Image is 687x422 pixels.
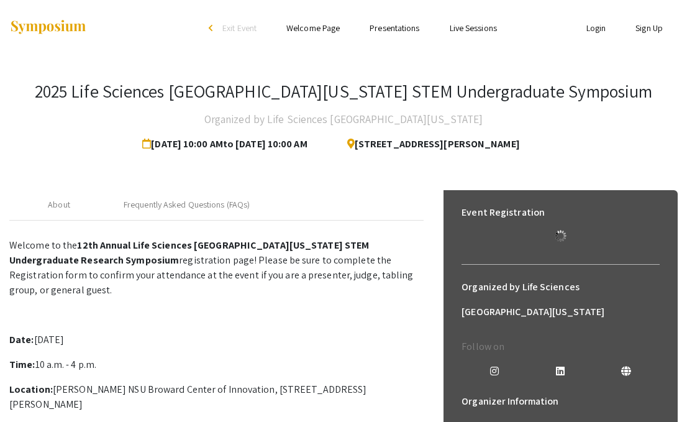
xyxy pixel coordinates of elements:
h6: Organized by Life Sciences [GEOGRAPHIC_DATA][US_STATE] [462,275,660,324]
h6: Organizer Information [462,389,660,414]
strong: Date: [9,333,34,346]
h6: Event Registration [462,200,545,225]
div: arrow_back_ios [209,24,216,32]
p: [DATE] [9,333,424,347]
div: Frequently Asked Questions (FAQs) [124,198,250,211]
strong: 12th Annual Life Sciences [GEOGRAPHIC_DATA][US_STATE] STEM Undergraduate Research Symposium [9,239,369,267]
a: Welcome Page [286,22,340,34]
img: Symposium by ForagerOne [9,19,87,36]
span: [DATE] 10:00 AM to [DATE] 10:00 AM [142,132,312,157]
p: [PERSON_NAME] NSU Broward Center of Innovation, [STREET_ADDRESS][PERSON_NAME] [9,382,424,412]
iframe: Chat [634,366,678,413]
p: Welcome to the registration page! Please be sure to complete the Registration form to confirm you... [9,238,424,298]
span: [STREET_ADDRESS][PERSON_NAME] [337,132,520,157]
img: Loading [550,225,571,247]
p: Follow on [462,339,660,354]
span: Exit Event [222,22,257,34]
h3: 2025 Life Sciences [GEOGRAPHIC_DATA][US_STATE] STEM Undergraduate Symposium [35,81,653,102]
a: Live Sessions [450,22,497,34]
h4: Organized by Life Sciences [GEOGRAPHIC_DATA][US_STATE] [204,107,483,132]
a: Sign Up [635,22,663,34]
div: About [48,198,70,211]
a: Presentations [370,22,419,34]
p: 10 a.m. - 4 p.m. [9,357,424,372]
strong: Location: [9,383,53,396]
strong: Time: [9,358,35,371]
a: Login [586,22,606,34]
